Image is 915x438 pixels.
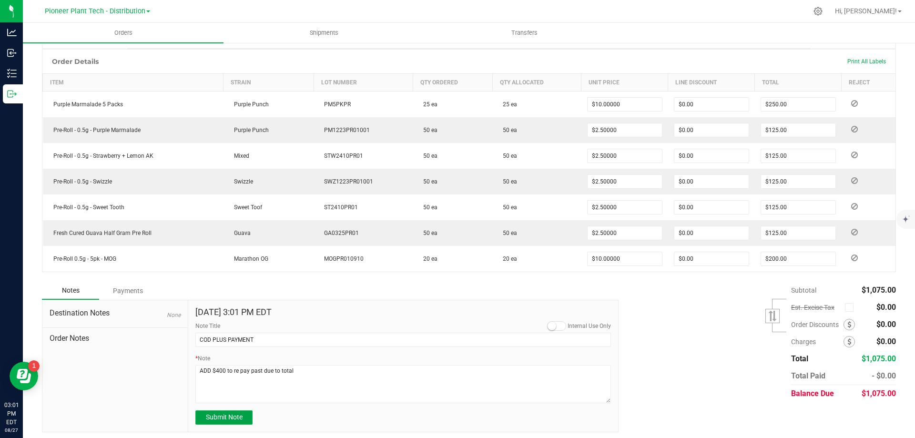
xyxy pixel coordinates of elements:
span: Print All Labels [847,58,886,65]
label: Note [195,354,210,363]
span: Pre-Roll - 0.5g - Strawberry + Lemon AK [49,153,153,159]
p: 03:01 PM EDT [4,401,19,427]
button: Submit Note [195,410,253,425]
span: Purple Punch [229,101,269,108]
inline-svg: Inventory [7,69,17,78]
input: 0 [588,98,662,111]
span: 50 ea [418,153,437,159]
span: Swizzle [229,178,253,185]
a: Shipments [224,23,424,43]
span: Mixed [229,153,249,159]
span: Est. Excise Tax [791,304,841,311]
input: 0 [761,252,835,265]
a: Orders [23,23,224,43]
span: $1,075.00 [862,389,896,398]
span: - $0.00 [872,371,896,380]
span: Total Paid [791,371,825,380]
input: 0 [674,149,749,163]
span: Order Discounts [791,321,844,328]
th: Strain [224,74,314,92]
span: Balance Due [791,389,834,398]
span: PM1223PR01001 [319,127,370,133]
span: ST2410PR01 [319,204,358,211]
span: Calculate excise tax [845,301,858,314]
h4: [DATE] 3:01 PM EDT [195,307,611,317]
span: 20 ea [418,255,437,262]
span: Orders [102,29,145,37]
span: Guava [229,230,251,236]
span: $0.00 [876,320,896,329]
span: None [167,312,181,318]
input: 0 [761,201,835,214]
input: 0 [674,175,749,188]
th: Total [755,74,842,92]
span: Reject Inventory [847,126,862,132]
span: Transfers [498,29,550,37]
span: SWZ1223PR01001 [319,178,373,185]
span: GA0325PR01 [319,230,359,236]
span: 50 ea [418,127,437,133]
h1: Order Details [52,58,99,65]
th: Item [43,74,224,92]
span: Reject Inventory [847,255,862,261]
label: Internal Use Only [568,322,611,330]
input: 0 [674,98,749,111]
span: Pioneer Plant Tech - Distribution [45,7,145,15]
th: Reject [842,74,895,92]
span: Fresh Cured Guava Half Gram Pre Roll [49,230,152,236]
span: Hi, [PERSON_NAME]! [835,7,897,15]
th: Unit Price [581,74,668,92]
span: 50 ea [498,230,517,236]
span: 50 ea [498,178,517,185]
span: Charges [791,338,844,346]
span: 50 ea [418,178,437,185]
input: 0 [674,226,749,240]
span: Destination Notes [50,307,181,319]
input: 0 [761,149,835,163]
th: Lot Number [314,74,413,92]
input: 0 [761,98,835,111]
input: 0 [588,201,662,214]
inline-svg: Inbound [7,48,17,58]
span: Pre-Roll - 0.5g - Purple Marmalade [49,127,141,133]
div: Manage settings [812,7,824,16]
span: Pre-Roll - 0.5g - Swizzle [49,178,112,185]
input: 0 [761,226,835,240]
span: Reject Inventory [847,229,862,235]
input: 0 [674,123,749,137]
input: 0 [588,175,662,188]
span: $0.00 [876,303,896,312]
span: 50 ea [498,204,517,211]
span: MOGPR010910 [319,255,364,262]
th: Qty Ordered [413,74,492,92]
span: 50 ea [498,153,517,159]
input: 0 [761,175,835,188]
div: Payments [99,282,156,299]
span: Submit Note [206,413,243,421]
div: Notes [42,282,99,300]
input: 0 [674,252,749,265]
th: Qty Allocated [492,74,581,92]
span: 50 ea [418,204,437,211]
input: 0 [761,123,835,137]
iframe: Resource center [10,362,38,390]
inline-svg: Outbound [7,89,17,99]
span: Pre-Roll - 0.5g - Sweet Tooth [49,204,124,211]
span: 50 ea [418,230,437,236]
a: Transfers [424,23,625,43]
span: Order Notes [50,333,181,344]
span: Marathon OG [229,255,268,262]
span: Total [791,354,808,363]
span: 25 ea [498,101,517,108]
span: Reject Inventory [847,152,862,158]
span: Sweet Toof [229,204,262,211]
label: Note Title [195,322,220,330]
span: $0.00 [876,337,896,346]
span: Pre-Roll 0.5g - 5pk - MOG [49,255,116,262]
input: 0 [588,123,662,137]
span: Reject Inventory [847,178,862,183]
span: 20 ea [498,255,517,262]
span: 50 ea [498,127,517,133]
span: Subtotal [791,286,816,294]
